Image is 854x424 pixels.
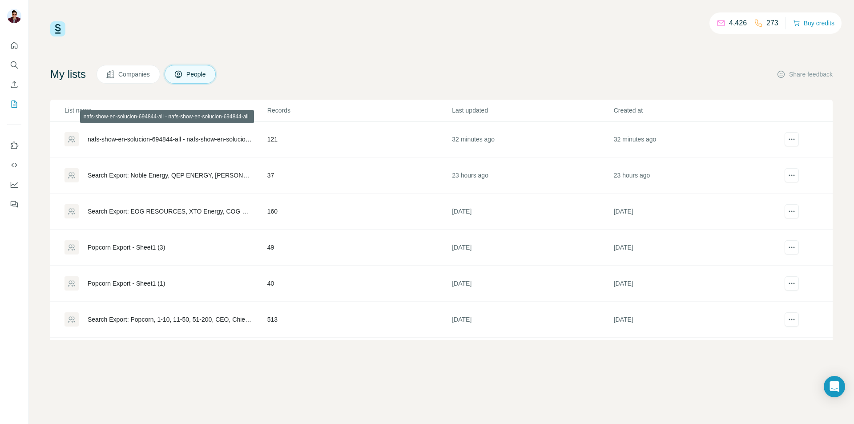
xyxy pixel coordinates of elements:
[267,194,451,230] td: 160
[267,302,451,338] td: 513
[186,70,207,79] span: People
[452,106,612,115] p: Last updated
[267,266,451,302] td: 40
[7,137,21,153] button: Use Surfe on LinkedIn
[267,230,451,266] td: 49
[88,243,165,252] div: Popcorn Export - Sheet1 (3)
[793,17,834,29] button: Buy credits
[267,157,451,194] td: 37
[613,266,775,302] td: [DATE]
[785,312,799,327] button: actions
[267,106,451,115] p: Records
[7,9,21,23] img: Avatar
[50,21,65,36] img: Surfe Logo
[7,157,21,173] button: Use Surfe API
[7,37,21,53] button: Quick start
[451,157,613,194] td: 23 hours ago
[613,230,775,266] td: [DATE]
[267,121,451,157] td: 121
[88,279,165,288] div: Popcorn Export - Sheet1 (1)
[7,177,21,193] button: Dashboard
[88,135,252,144] div: nafs-show-en-solucion-694844-all - nafs-show-en-solucion-694844-all
[613,157,775,194] td: 23 hours ago
[777,70,833,79] button: Share feedback
[267,338,451,374] td: 278
[785,276,799,291] button: actions
[451,302,613,338] td: [DATE]
[7,57,21,73] button: Search
[50,67,86,81] h4: My lists
[824,376,845,397] div: Open Intercom Messenger
[613,302,775,338] td: [DATE]
[88,207,252,216] div: Search Export: EOG RESOURCES, XTO Energy, COG Operating LLC, Endeavor Energy Resources%2C LP, Bur...
[729,18,747,28] p: 4,426
[613,121,775,157] td: 32 minutes ago
[613,194,775,230] td: [DATE]
[451,338,613,374] td: [DATE]
[785,240,799,254] button: actions
[451,194,613,230] td: [DATE]
[7,96,21,112] button: My lists
[64,106,266,115] p: List name
[7,77,21,93] button: Enrich CSV
[88,171,252,180] div: Search Export: Noble Energy, QEP ENERGY, [PERSON_NAME] Exploration %26 Production Company, [PERSO...
[7,196,21,212] button: Feedback
[451,121,613,157] td: 32 minutes ago
[785,132,799,146] button: actions
[614,106,774,115] p: Created at
[451,266,613,302] td: [DATE]
[766,18,778,28] p: 273
[118,70,151,79] span: Companies
[451,230,613,266] td: [DATE]
[785,204,799,218] button: actions
[785,168,799,182] button: actions
[613,338,775,374] td: [DATE]
[88,315,252,324] div: Search Export: Popcorn, 1-10, 11-50, 51-200, CEO, Chief Executive Officer, Founder, Owner, Purcha...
